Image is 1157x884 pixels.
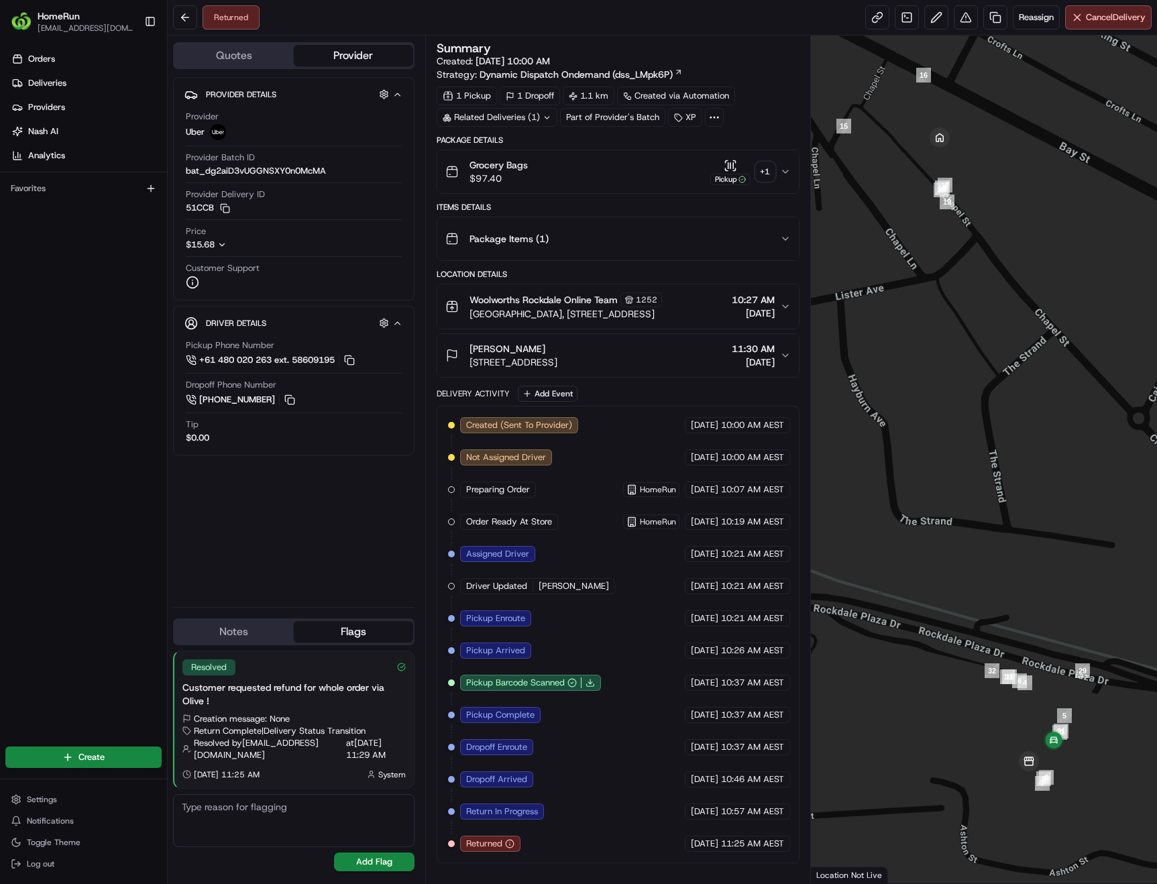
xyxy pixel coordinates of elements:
button: 51CCB [186,202,230,214]
span: Notifications [27,816,74,826]
span: [DATE] [691,838,718,850]
button: Settings [5,790,162,809]
a: Analytics [5,145,167,166]
button: $15.68 [186,239,304,251]
button: [PERSON_NAME][STREET_ADDRESS]11:30 AM[DATE] [437,334,799,377]
div: 30 [1052,725,1067,740]
div: 32 [985,663,999,678]
span: Orders [28,53,55,65]
div: 5 [1057,708,1072,723]
span: Order Ready At Store [466,516,552,528]
button: HomeRun [38,9,80,23]
span: Dropoff Arrived [466,773,527,785]
span: Provider Batch ID [186,152,255,164]
span: [DATE] [732,307,775,320]
span: [DATE] [691,451,718,463]
span: [DATE] [691,741,718,753]
span: Toggle Theme [27,837,80,848]
span: Grocery Bags [470,158,528,172]
div: Resolved [182,659,235,675]
span: Resolved by [EMAIL_ADDRESS][DOMAIN_NAME] [194,737,343,761]
span: Provider Details [206,89,276,100]
span: Returned [466,838,502,850]
span: Reassign [1019,11,1054,23]
div: 4 [1017,675,1032,690]
div: Items Details [437,202,800,213]
div: 31 [1054,724,1068,738]
button: CancelDelivery [1065,5,1152,30]
button: Pickup+1 [710,159,775,185]
button: Add Flag [334,852,415,871]
div: 29 [1075,663,1090,678]
img: uber-new-logo.jpeg [210,124,226,140]
span: 10:46 AM AEST [721,773,784,785]
span: [GEOGRAPHIC_DATA], [STREET_ADDRESS] [470,307,662,321]
span: Tip [186,419,199,431]
span: Not Assigned Driver [466,451,546,463]
span: at [DATE] 11:29 AM [346,737,406,761]
span: Provider Delivery ID [186,188,265,201]
span: [DATE] [691,419,718,431]
button: Toggle Theme [5,833,162,852]
span: Provider [186,111,219,123]
button: Notes [174,621,294,643]
span: Created (Sent To Provider) [466,419,572,431]
div: 17 [938,178,952,192]
span: $15.68 [186,239,215,250]
div: 18 [934,182,948,197]
span: [PHONE_NUMBER] [199,394,275,406]
span: [DATE] 11:25 AM [194,769,260,780]
span: [DATE] [732,355,775,369]
span: 10:00 AM AEST [721,451,784,463]
span: Return In Progress [466,806,538,818]
img: HomeRun [11,11,32,32]
span: Dropoff Enroute [466,741,527,753]
h3: Summary [437,42,491,54]
span: [DATE] [691,645,718,657]
div: 1.1 km [563,87,614,105]
span: Pickup Phone Number [186,339,274,351]
button: Provider [294,45,413,66]
span: [DATE] [691,484,718,496]
span: 11:30 AM [732,342,775,355]
a: Providers [5,97,167,118]
span: Creation message: None [194,713,290,725]
span: +61 480 020 263 ext. 58609195 [199,354,335,366]
div: 9 [1036,771,1051,786]
a: [PHONE_NUMBER] [186,392,297,407]
button: [EMAIL_ADDRESS][DOMAIN_NAME] [38,23,133,34]
span: [DATE] [691,516,718,528]
button: Woolworths Rockdale Online Team1252[GEOGRAPHIC_DATA], [STREET_ADDRESS]10:27 AM[DATE] [437,284,799,329]
a: Nash AI [5,121,167,142]
button: Pickup [710,159,751,185]
span: Return Complete | Delivery Status Transition [194,725,366,737]
div: 15 [836,119,851,133]
div: Related Deliveries (1) [437,108,557,127]
div: $0.00 [186,432,209,444]
div: 14 [935,180,950,195]
span: 10:37 AM AEST [721,741,784,753]
div: + 1 [756,162,775,181]
span: [DATE] 10:00 AM [476,55,550,67]
span: 10:26 AM AEST [721,645,784,657]
span: Log out [27,859,54,869]
span: 10:27 AM [732,293,775,307]
button: Reassign [1013,5,1060,30]
span: [PERSON_NAME] [470,342,545,355]
span: Package Items ( 1 ) [470,232,549,245]
button: Pickup Barcode Scanned [466,677,577,689]
span: Preparing Order [466,484,530,496]
span: Dynamic Dispatch Ondemand (dss_LMpk6P) [480,68,673,81]
button: Log out [5,854,162,873]
span: HomeRun [640,484,676,495]
button: HomeRunHomeRun[EMAIL_ADDRESS][DOMAIN_NAME] [5,5,139,38]
div: Strategy: [437,68,683,81]
span: [DATE] [691,548,718,560]
span: Nash AI [28,125,58,137]
a: Deliveries [5,72,167,94]
span: 10:21 AM AEST [721,548,784,560]
div: 8 [1039,770,1054,785]
div: 11 [1002,669,1017,684]
div: Favorites [5,178,162,199]
span: Uber [186,126,205,138]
